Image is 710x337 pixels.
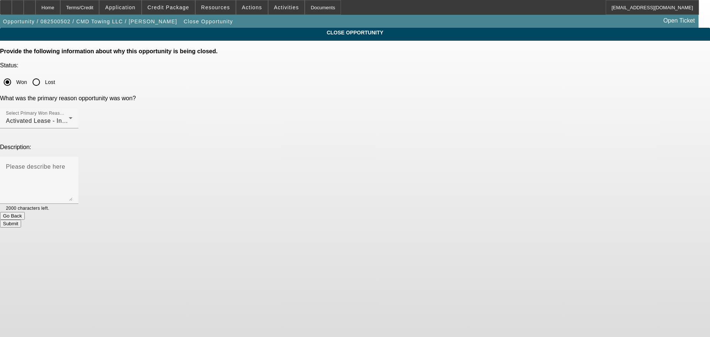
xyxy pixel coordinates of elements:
[6,164,65,170] mat-label: Please describe here
[196,0,236,14] button: Resources
[184,18,233,24] span: Close Opportunity
[99,0,141,14] button: Application
[105,4,135,10] span: Application
[274,4,299,10] span: Activities
[6,118,93,124] span: Activated Lease - In LeasePlus
[201,4,230,10] span: Resources
[6,30,704,36] span: CLOSE OPPORTUNITY
[3,18,177,24] span: Opportunity / 082500502 / CMD Towing LLC / [PERSON_NAME]
[242,4,262,10] span: Actions
[660,14,698,27] a: Open Ticket
[44,78,55,86] label: Lost
[6,204,49,212] mat-hint: 2000 characters left.
[15,78,27,86] label: Won
[148,4,189,10] span: Credit Package
[6,111,65,116] mat-label: Select Primary Won Reason
[268,0,305,14] button: Activities
[236,0,268,14] button: Actions
[142,0,195,14] button: Credit Package
[182,15,235,28] button: Close Opportunity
